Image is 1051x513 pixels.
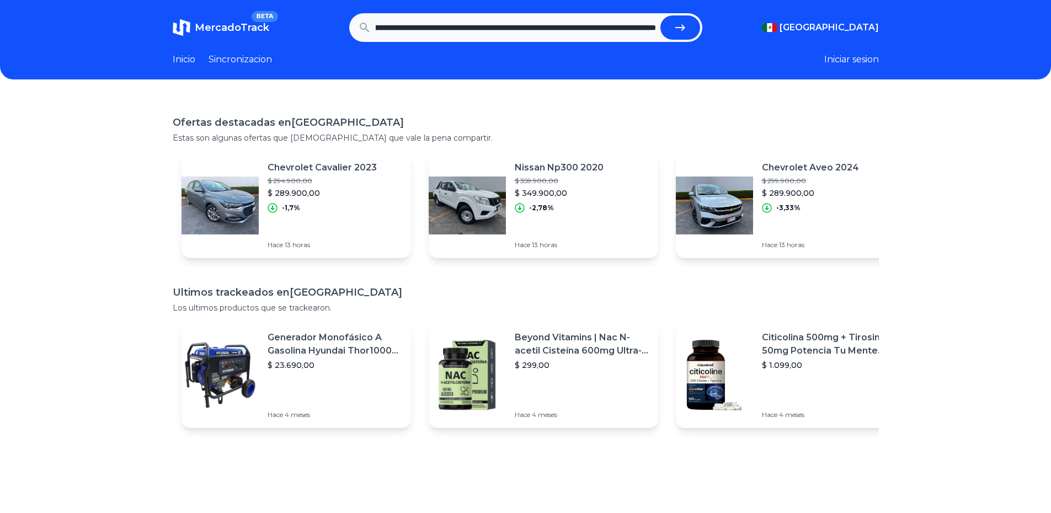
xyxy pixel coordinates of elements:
img: Featured image [676,336,753,414]
button: [GEOGRAPHIC_DATA] [762,21,879,34]
span: [GEOGRAPHIC_DATA] [780,21,879,34]
p: $ 1.099,00 [762,360,897,371]
img: Featured image [429,167,506,244]
p: Hace 4 meses [268,410,402,419]
p: $ 299,00 [515,360,649,371]
h1: Ofertas destacadas en [GEOGRAPHIC_DATA] [173,115,879,130]
a: Sincronizacion [209,53,272,66]
p: $ 289.900,00 [762,188,859,199]
p: $ 349.900,00 [515,188,604,199]
a: Featured imageBeyond Vitamins | Nac N-acetil Cisteína 600mg Ultra-premium Con Inulina De Agave (p... [429,322,658,428]
p: Estas son algunas ofertas que [DEMOGRAPHIC_DATA] que vale la pena compartir. [173,132,879,143]
img: MercadoTrack [173,19,190,36]
p: $ 23.690,00 [268,360,402,371]
p: Hace 4 meses [515,410,649,419]
p: Chevrolet Aveo 2024 [762,161,859,174]
img: Featured image [429,336,506,414]
a: Featured imageGenerador Monofásico A Gasolina Hyundai Thor10000 P 11.5 Kw$ 23.690,00Hace 4 meses [182,322,411,428]
img: Featured image [676,167,753,244]
img: Mexico [762,23,777,32]
img: Featured image [182,167,259,244]
p: Beyond Vitamins | Nac N-acetil Cisteína 600mg Ultra-premium Con Inulina De Agave (prebiótico Natu... [515,331,649,357]
p: Citicolina 500mg + Tirosina 50mg Potencia Tu Mente (120caps) Sabor Sin Sabor [762,331,897,357]
p: Los ultimos productos que se trackearon. [173,302,879,313]
p: $ 289.900,00 [268,188,377,199]
a: Featured imageChevrolet Cavalier 2023$ 294.900,00$ 289.900,00-1,7%Hace 13 horas [182,152,411,258]
p: Hace 13 horas [268,241,377,249]
p: Chevrolet Cavalier 2023 [268,161,377,174]
p: $ 299.900,00 [762,177,859,185]
p: Generador Monofásico A Gasolina Hyundai Thor10000 P 11.5 Kw [268,331,402,357]
button: Iniciar sesion [824,53,879,66]
a: Featured imageCiticolina 500mg + Tirosina 50mg Potencia Tu Mente (120caps) Sabor Sin Sabor$ 1.099... [676,322,905,428]
a: Inicio [173,53,195,66]
p: Nissan Np300 2020 [515,161,604,174]
p: Hace 4 meses [762,410,897,419]
p: -1,7% [282,204,300,212]
img: Featured image [182,336,259,414]
p: Hace 13 horas [762,241,859,249]
a: Featured imageNissan Np300 2020$ 359.900,00$ 349.900,00-2,78%Hace 13 horas [429,152,658,258]
p: -3,33% [776,204,801,212]
p: $ 294.900,00 [268,177,377,185]
p: $ 359.900,00 [515,177,604,185]
a: Featured imageChevrolet Aveo 2024$ 299.900,00$ 289.900,00-3,33%Hace 13 horas [676,152,905,258]
span: BETA [252,11,278,22]
span: MercadoTrack [195,22,269,34]
h1: Ultimos trackeados en [GEOGRAPHIC_DATA] [173,285,879,300]
a: MercadoTrackBETA [173,19,269,36]
p: -2,78% [529,204,554,212]
p: Hace 13 horas [515,241,604,249]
